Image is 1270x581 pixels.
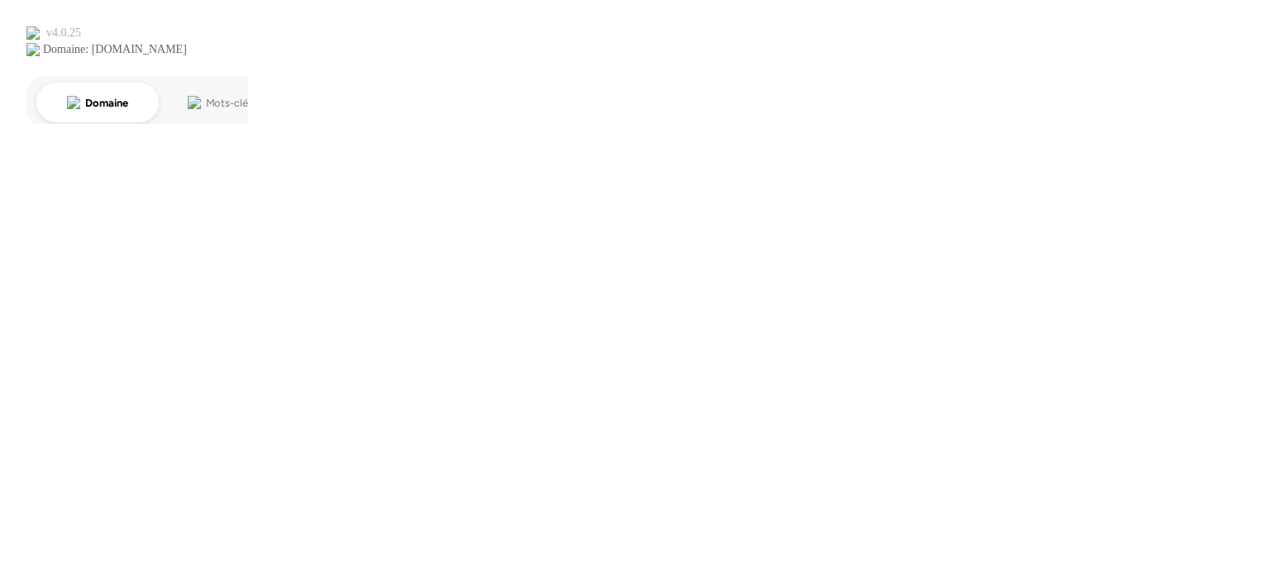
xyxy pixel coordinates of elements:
div: v 4.0.25 [46,26,81,40]
div: Domaine [85,98,127,108]
img: website_grey.svg [26,43,40,56]
img: logo_orange.svg [26,26,40,40]
img: tab_keywords_by_traffic_grey.svg [188,96,201,109]
div: Domaine: [DOMAIN_NAME] [43,43,187,56]
div: Mots-clés [206,98,253,108]
img: tab_domain_overview_orange.svg [67,96,80,109]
